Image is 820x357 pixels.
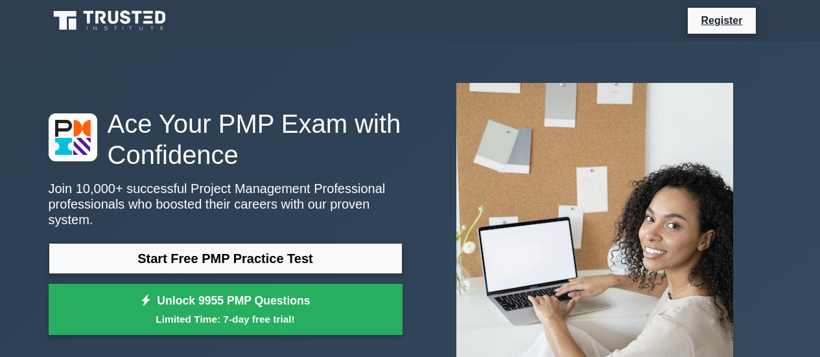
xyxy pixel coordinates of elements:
a: Unlock 9955 PMP QuestionsLimited Time: 7-day free trial! [49,284,403,336]
a: Start Free PMP Practice Test [49,243,403,274]
p: Join 10,000+ successful Project Management Professional professionals who boosted their careers w... [49,181,403,227]
h1: Ace Your PMP Exam with Confidence [49,108,403,170]
a: Register [693,12,750,29]
small: Limited Time: 7-day free trial! [65,312,386,327]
